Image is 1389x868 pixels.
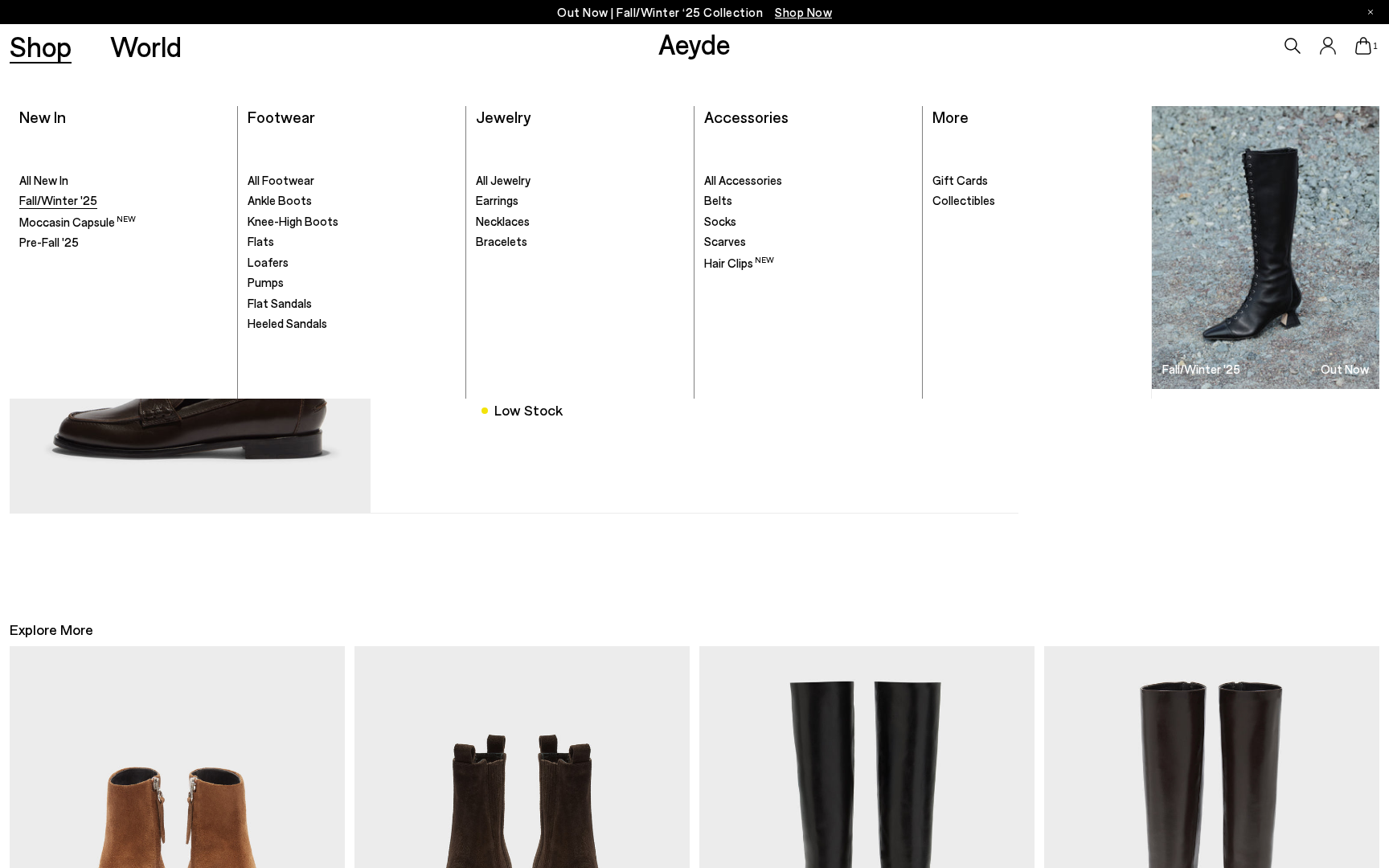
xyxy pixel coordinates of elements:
[658,27,731,60] a: Aeyde
[704,255,912,272] a: Hair Clips
[248,173,456,189] a: All Footwear
[704,173,912,189] a: All Accessories
[704,256,774,270] span: Hair Clips
[248,275,456,291] a: Pumps
[248,316,327,330] span: Heeled Sandals
[1321,363,1369,375] h3: Out Now
[19,107,66,126] a: New In
[248,316,456,332] a: Heeled Sandals
[476,234,684,250] a: Bracelets
[248,214,456,230] a: Knee-High Boots
[557,2,832,23] p: Out Now | Fall/Winter ‘25 Collection
[775,5,832,19] span: Navigate to /collections/new-in
[932,193,995,207] span: Collectibles
[476,173,531,187] span: All Jewelry
[248,255,456,271] a: Loafers
[704,193,732,207] span: Belts
[932,173,988,187] span: Gift Cards
[248,234,274,248] span: Flats
[248,193,456,209] a: Ankle Boots
[19,214,227,231] a: Moccasin Capsule
[248,107,315,126] a: Footwear
[932,173,1141,189] a: Gift Cards
[248,296,456,312] a: Flat Sandals
[19,235,79,249] span: Pre-Fall '25
[476,193,518,207] span: Earrings
[248,173,314,187] span: All Footwear
[932,193,1141,209] a: Collectibles
[704,214,912,230] a: Socks
[704,193,912,209] a: Belts
[1152,106,1379,389] a: Fall/Winter '25 Out Now
[1152,106,1379,389] img: Group_1295_900x.jpg
[1162,363,1240,375] h3: Fall/Winter '25
[248,275,284,289] span: Pumps
[110,32,182,60] a: World
[704,173,782,187] span: All Accessories
[476,214,530,228] span: Necklaces
[1355,37,1371,55] a: 1
[19,193,97,207] span: Fall/Winter '25
[248,255,289,269] span: Loafers
[932,107,969,126] a: More
[248,193,312,207] span: Ankle Boots
[704,234,912,250] a: Scarves
[248,296,312,310] span: Flat Sandals
[476,193,684,209] a: Earrings
[1371,42,1379,51] span: 1
[19,173,68,187] span: All New In
[704,214,736,228] span: Socks
[19,173,227,189] a: All New In
[248,234,456,250] a: Flats
[19,235,227,251] a: Pre-Fall '25
[704,107,789,126] a: Accessories
[476,107,531,126] a: Jewelry
[19,215,136,229] span: Moccasin Capsule
[248,214,338,228] span: Knee-High Boots
[476,234,527,248] span: Bracelets
[476,173,684,189] a: All Jewelry
[10,32,72,60] a: Shop
[704,234,746,248] span: Scarves
[476,214,684,230] a: Necklaces
[494,399,563,421] div: Low Stock
[19,193,227,209] a: Fall/Winter '25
